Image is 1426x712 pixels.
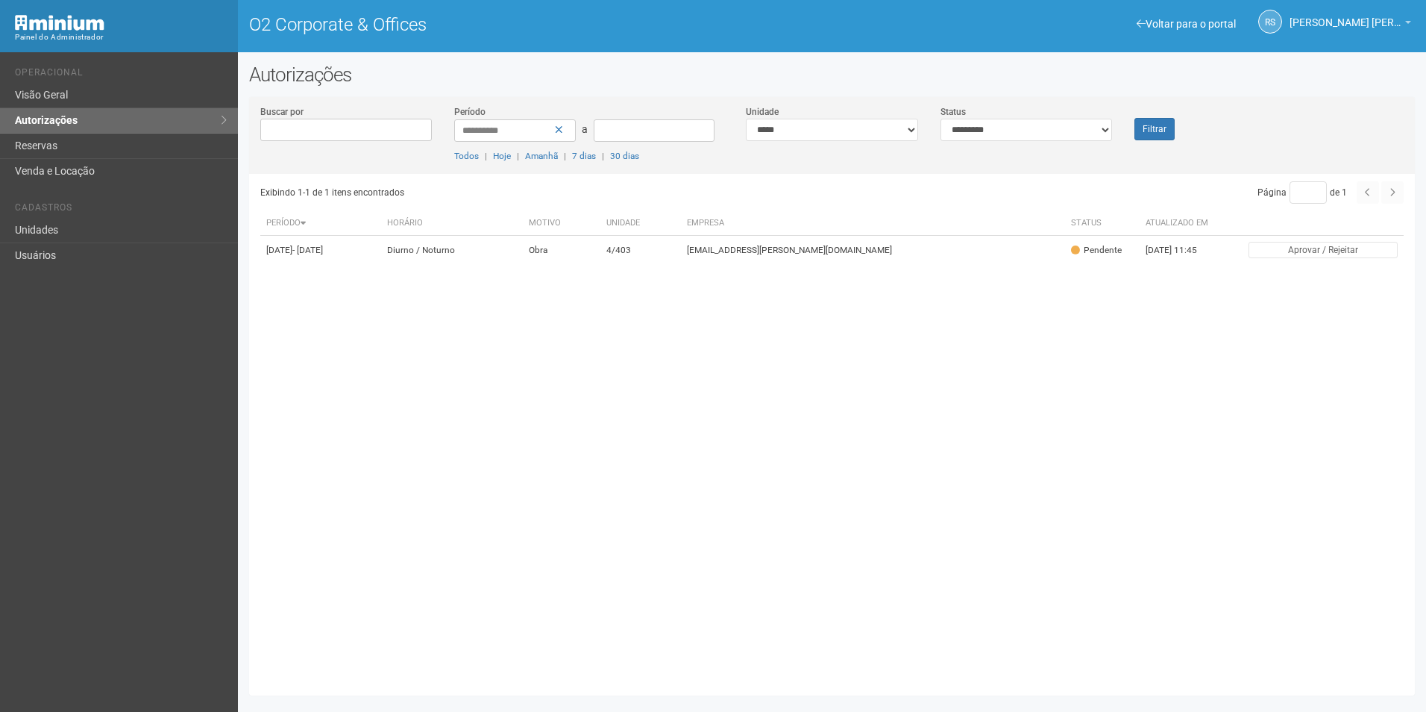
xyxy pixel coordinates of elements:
th: Período [260,211,382,236]
th: Motivo [523,211,600,236]
th: Unidade [600,211,681,236]
span: | [517,151,519,161]
span: - [DATE] [292,245,323,255]
a: 30 dias [610,151,639,161]
a: Voltar para o portal [1137,18,1236,30]
li: Operacional [15,67,227,83]
td: 4/403 [600,236,681,265]
th: Atualizado em [1140,211,1222,236]
a: RS [1258,10,1282,34]
span: | [485,151,487,161]
label: Período [454,105,486,119]
th: Status [1065,211,1140,236]
div: Pendente [1071,244,1122,257]
label: Status [940,105,966,119]
div: Exibindo 1-1 de 1 itens encontrados [260,181,827,204]
img: Minium [15,15,104,31]
th: Horário [381,211,522,236]
h1: O2 Corporate & Offices [249,15,821,34]
a: Amanhã [525,151,558,161]
td: Diurno / Noturno [381,236,522,265]
span: | [564,151,566,161]
label: Buscar por [260,105,304,119]
div: Painel do Administrador [15,31,227,44]
a: Todos [454,151,479,161]
a: 7 dias [572,151,596,161]
th: Empresa [681,211,1065,236]
a: Hoje [493,151,511,161]
button: Aprovar / Rejeitar [1248,242,1398,258]
button: Filtrar [1134,118,1175,140]
td: Obra [523,236,600,265]
h2: Autorizações [249,63,1415,86]
a: [PERSON_NAME] [PERSON_NAME] [1290,19,1411,31]
td: [EMAIL_ADDRESS][PERSON_NAME][DOMAIN_NAME] [681,236,1065,265]
span: Rayssa Soares Ribeiro [1290,2,1401,28]
td: [DATE] [260,236,382,265]
td: [DATE] 11:45 [1140,236,1222,265]
label: Unidade [746,105,779,119]
span: a [582,123,588,135]
li: Cadastros [15,202,227,218]
span: | [602,151,604,161]
span: Página de 1 [1257,187,1347,198]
